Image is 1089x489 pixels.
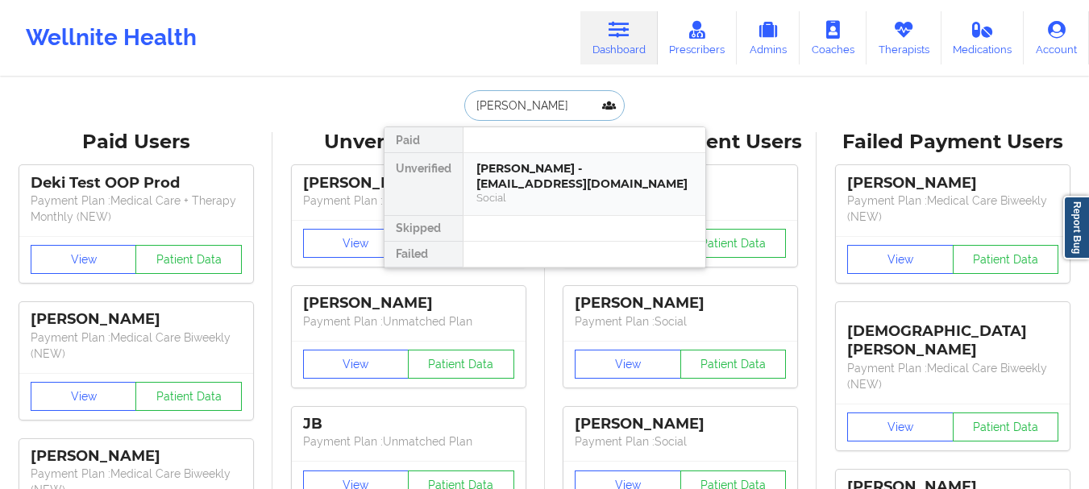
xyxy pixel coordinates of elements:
[135,382,242,411] button: Patient Data
[408,350,514,379] button: Patient Data
[31,310,242,329] div: [PERSON_NAME]
[1063,196,1089,259] a: Report Bug
[847,360,1058,392] p: Payment Plan : Medical Care Biweekly (NEW)
[31,174,242,193] div: Deki Test OOP Prod
[680,229,787,258] button: Patient Data
[284,130,534,155] div: Unverified Users
[476,191,692,205] div: Social
[575,313,786,329] p: Payment Plan : Social
[658,11,738,64] a: Prescribers
[303,313,514,329] p: Payment Plan : Unmatched Plan
[828,130,1078,155] div: Failed Payment Users
[847,412,954,441] button: View
[1024,11,1089,64] a: Account
[847,245,954,274] button: View
[575,294,786,313] div: [PERSON_NAME]
[384,153,463,216] div: Unverified
[847,193,1058,225] p: Payment Plan : Medical Care Biweekly (NEW)
[384,216,463,242] div: Skipped
[575,415,786,433] div: [PERSON_NAME]
[31,447,242,466] div: [PERSON_NAME]
[953,412,1059,441] button: Patient Data
[800,11,867,64] a: Coaches
[384,127,463,153] div: Paid
[680,350,787,379] button: Patient Data
[303,350,409,379] button: View
[303,294,514,313] div: [PERSON_NAME]
[867,11,941,64] a: Therapists
[31,193,242,225] p: Payment Plan : Medical Care + Therapy Monthly (NEW)
[11,130,261,155] div: Paid Users
[737,11,800,64] a: Admins
[303,433,514,450] p: Payment Plan : Unmatched Plan
[31,382,137,411] button: View
[953,245,1059,274] button: Patient Data
[575,433,786,450] p: Payment Plan : Social
[303,193,514,209] p: Payment Plan : Unmatched Plan
[31,329,242,362] p: Payment Plan : Medical Care Biweekly (NEW)
[476,161,692,191] div: [PERSON_NAME] - [EMAIL_ADDRESS][DOMAIN_NAME]
[31,245,137,274] button: View
[384,242,463,267] div: Failed
[303,174,514,193] div: [PERSON_NAME]
[575,350,681,379] button: View
[303,415,514,433] div: JB
[303,229,409,258] button: View
[847,174,1058,193] div: [PERSON_NAME]
[135,245,242,274] button: Patient Data
[941,11,1025,64] a: Medications
[847,310,1058,359] div: [DEMOGRAPHIC_DATA][PERSON_NAME]
[580,11,658,64] a: Dashboard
